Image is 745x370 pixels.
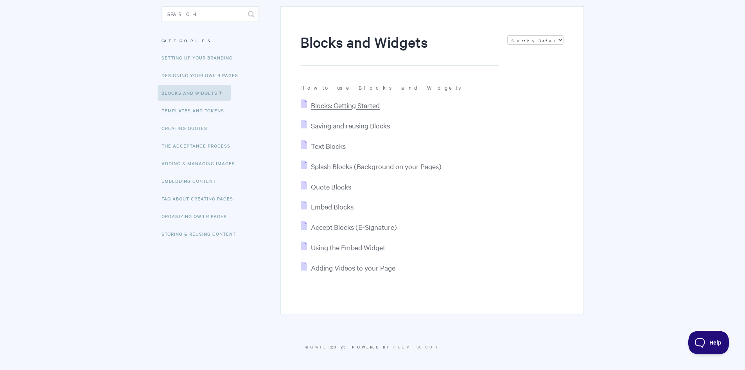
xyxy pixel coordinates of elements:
[158,85,231,101] a: Blocks and Widgets
[311,263,395,272] span: Adding Videos to your Page
[311,222,397,231] span: Accept Blocks (E-Signature)
[311,202,354,211] span: Embed Blocks
[301,222,397,231] a: Accept Blocks (E-Signature)
[311,101,380,110] span: Blocks: Getting Started
[301,121,390,130] a: Saving and reusing Blocks
[301,141,346,150] a: Text Blocks
[301,101,380,110] a: Blocks: Getting Started
[162,120,213,136] a: Creating Quotes
[162,155,241,171] a: Adding & Managing Images
[301,162,442,171] a: Splash Blocks (Background on your Pages)
[162,226,242,242] a: Storing & Reusing Content
[301,182,351,191] a: Quote Blocks
[162,138,236,153] a: The Acceptance Process
[301,263,395,272] a: Adding Videos to your Page
[162,103,230,118] a: Templates and Tokens
[311,243,385,252] span: Using the Embed Widget
[162,34,259,48] h3: Categories
[311,121,390,130] span: Saving and reusing Blocks
[162,67,244,83] a: Designing Your Qwilr Pages
[507,35,564,45] select: Page reloads on selection
[301,202,354,211] a: Embed Blocks
[352,344,440,350] span: Powered by
[311,182,351,191] span: Quote Blocks
[162,173,222,189] a: Embedding Content
[300,84,564,91] p: How to use Blocks and Widgets
[688,331,729,354] iframe: Toggle Customer Support
[393,344,440,350] a: Help Scout
[301,243,385,252] a: Using the Embed Widget
[310,344,331,350] a: Qwilr
[162,6,259,22] input: Search
[162,343,584,350] p: © 2025.
[311,141,346,150] span: Text Blocks
[162,191,239,206] a: FAQ About Creating Pages
[300,32,499,66] h1: Blocks and Widgets
[311,162,442,171] span: Splash Blocks (Background on your Pages)
[162,50,239,65] a: Setting up your Branding
[162,208,233,224] a: Organizing Qwilr Pages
